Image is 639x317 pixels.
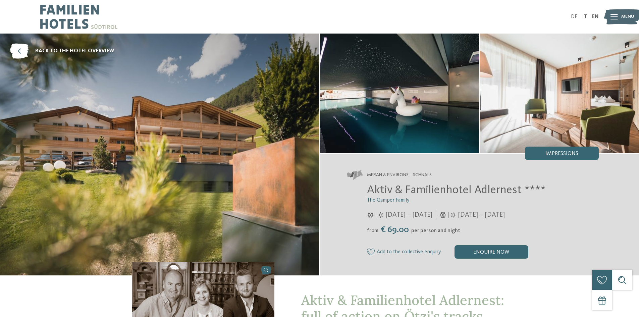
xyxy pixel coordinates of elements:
img: The family hotel in Meran & Environs with that certain something [320,34,479,153]
i: Opening times all year round [448,212,456,218]
a: IT [582,14,587,19]
i: Opening times all year round [367,212,374,218]
div: enquire now [455,245,528,259]
span: Add to the collective enquiry [377,249,441,255]
a: DE [571,14,577,19]
span: € 69.00 [379,225,411,234]
i: Opening times all year round [439,212,446,218]
span: back to the hotel overview [35,47,114,55]
a: EN [592,14,599,19]
span: Meran & Environs – Schnals [367,172,432,178]
img: The family hotel in Meran & Environs with that certain something [480,34,639,153]
span: Impressions [545,151,578,156]
span: Menu [621,13,634,20]
span: from [367,228,378,233]
span: [DATE] – [DATE] [385,210,432,220]
span: Aktiv & Familienhotel Adlernest **** [367,184,546,196]
span: The Gamper Family [367,198,410,203]
a: back to the hotel overview [10,44,114,59]
span: [DATE] – [DATE] [458,210,505,220]
span: per person and night [411,228,460,233]
i: Opening times all year round [376,212,384,218]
